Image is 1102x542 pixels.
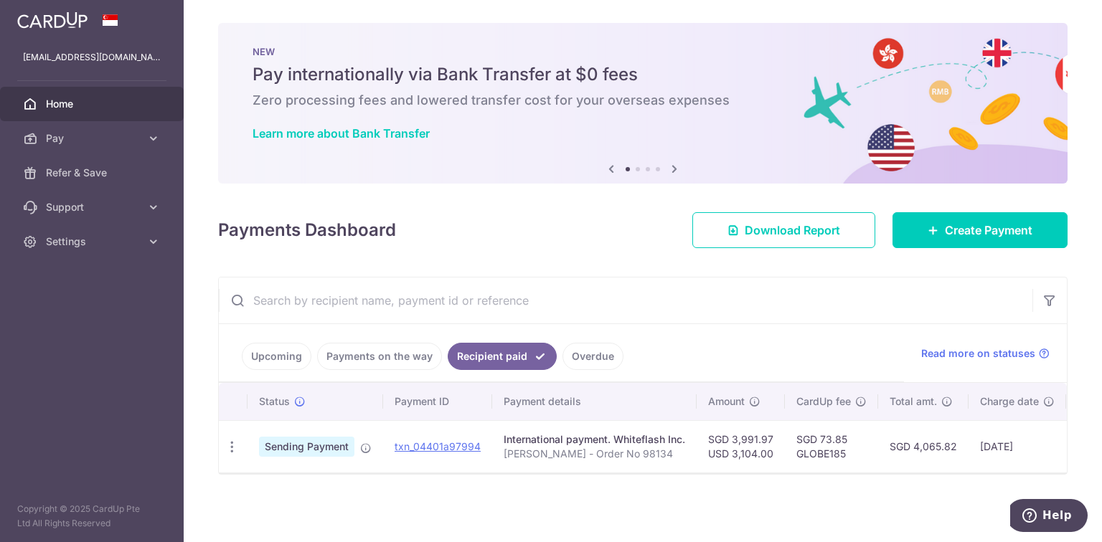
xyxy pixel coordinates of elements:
[23,50,161,65] p: [EMAIL_ADDRESS][DOMAIN_NAME]
[253,46,1033,57] p: NEW
[980,394,1039,409] span: Charge date
[969,420,1066,472] td: [DATE]
[253,63,1033,86] h5: Pay internationally via Bank Transfer at $0 fees
[242,343,311,370] a: Upcoming
[46,131,141,146] span: Pay
[259,394,290,409] span: Status
[253,126,430,141] a: Learn more about Bank Transfer
[219,277,1032,323] input: Search by recipient name, payment id or reference
[893,212,1068,248] a: Create Payment
[708,394,745,409] span: Amount
[492,383,697,420] th: Payment details
[395,440,481,452] a: txn_04401a97994
[878,420,969,472] td: SGD 4,065.82
[921,346,1035,361] span: Read more on statuses
[796,394,851,409] span: CardUp fee
[921,346,1050,361] a: Read more on statuses
[383,383,492,420] th: Payment ID
[785,420,878,472] td: SGD 73.85 GLOBE185
[259,437,354,457] span: Sending Payment
[218,23,1068,184] img: Bank transfer banner
[745,222,840,239] span: Download Report
[945,222,1032,239] span: Create Payment
[1010,499,1088,535] iframe: Opens a widget where you can find more information
[17,11,88,29] img: CardUp
[46,166,141,180] span: Refer & Save
[448,343,557,370] a: Recipient paid
[46,97,141,111] span: Home
[317,343,442,370] a: Payments on the way
[697,420,785,472] td: SGD 3,991.97 USD 3,104.00
[504,432,685,447] div: International payment. Whiteflash Inc.
[504,447,685,461] p: [PERSON_NAME] - Order No 98134
[692,212,875,248] a: Download Report
[253,92,1033,109] h6: Zero processing fees and lowered transfer cost for your overseas expenses
[46,200,141,214] span: Support
[562,343,623,370] a: Overdue
[218,217,396,243] h4: Payments Dashboard
[46,234,141,249] span: Settings
[890,394,937,409] span: Total amt.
